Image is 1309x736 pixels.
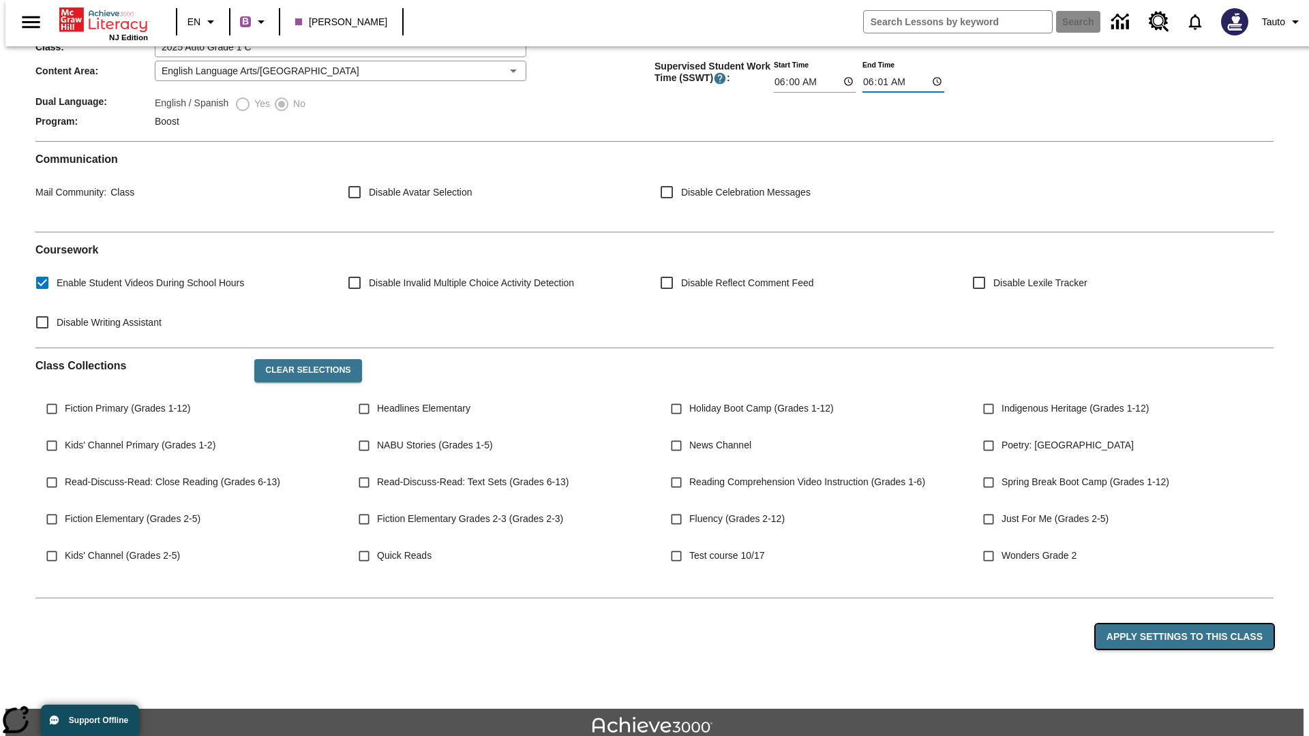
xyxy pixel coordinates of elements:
[35,25,1274,130] div: Class/Program Information
[65,585,187,600] span: WordStudio 2-5 (Grades 2-5)
[290,97,305,111] span: No
[235,10,275,34] button: Boost Class color is purple. Change class color
[155,61,526,81] div: English Language Arts/[GEOGRAPHIC_DATA]
[35,42,155,52] span: Class :
[41,705,139,736] button: Support Offline
[1096,624,1274,649] button: Apply Settings to this Class
[1002,475,1169,489] span: Spring Break Boot Camp (Grades 1-12)
[1002,549,1077,563] span: Wonders Grade 2
[65,549,180,563] span: Kids' Channel (Grades 2-5)
[1257,10,1309,34] button: Profile/Settings
[1177,4,1213,40] a: Notifications
[35,96,155,107] span: Dual Language :
[377,475,569,489] span: Read-Discuss-Read: Text Sets (Grades 6-13)
[377,512,563,526] span: Fiction Elementary Grades 2-3 (Grades 2-3)
[689,438,751,453] span: News Channel
[689,549,765,563] span: Test course 10/17
[35,65,155,76] span: Content Area :
[254,359,361,382] button: Clear Selections
[1141,3,1177,40] a: Resource Center, Will open in new tab
[1262,15,1285,29] span: Tauto
[689,401,834,416] span: Holiday Boot Camp (Grades 1-12)
[369,276,574,290] span: Disable Invalid Multiple Choice Activity Detection
[59,5,148,42] div: Home
[654,61,774,85] span: Supervised Student Work Time (SSWT) :
[59,6,148,33] a: Home
[1002,512,1109,526] span: Just For Me (Grades 2-5)
[65,512,200,526] span: Fiction Elementary (Grades 2-5)
[713,72,727,85] button: Supervised Student Work Time is the timeframe when students can take LevelSet and when lessons ar...
[251,97,270,111] span: Yes
[155,37,526,57] input: Class
[377,438,493,453] span: NABU Stories (Grades 1-5)
[65,401,190,416] span: Fiction Primary (Grades 1-12)
[57,276,244,290] span: Enable Student Videos During School Hours
[35,187,106,198] span: Mail Community :
[65,475,280,489] span: Read-Discuss-Read: Close Reading (Grades 6-13)
[181,10,225,34] button: Language: EN, Select a language
[57,316,162,330] span: Disable Writing Assistant
[295,15,387,29] span: Wintheiser - Cartwright
[689,512,785,526] span: Fluency (Grades 2-12)
[35,243,1274,256] h2: Course work
[377,401,470,416] span: Headlines Elementary
[35,359,243,372] h2: Class Collections
[11,2,51,42] button: Open side menu
[1213,4,1257,40] button: Select a new avatar
[35,243,1274,337] div: Coursework
[65,438,215,453] span: Kids' Channel Primary (Grades 1-2)
[35,153,1274,166] h2: Communication
[242,13,249,30] span: B
[35,153,1274,221] div: Communication
[681,276,814,290] span: Disable Reflect Comment Feed
[109,33,148,42] span: NJ Edition
[106,187,134,198] span: Class
[187,15,200,29] span: EN
[681,185,811,200] span: Disable Celebration Messages
[69,716,128,725] span: Support Offline
[377,549,432,563] span: Quick Reads
[1221,8,1248,35] img: Avatar
[864,11,1052,33] input: search field
[369,185,472,200] span: Disable Avatar Selection
[1002,438,1134,453] span: Poetry: [GEOGRAPHIC_DATA]
[689,475,925,489] span: Reading Comprehension Video Instruction (Grades 1-6)
[689,585,811,600] span: NJSLA-ELA Smart (Grade 3)
[35,348,1274,587] div: Class Collections
[35,116,155,127] span: Program :
[1103,3,1141,41] a: Data Center
[377,585,544,600] span: NJSLA-ELA Prep Boot Camp (Grade 3)
[1002,585,1077,600] span: Wonders Grade 3
[1002,401,1149,416] span: Indigenous Heritage (Grades 1-12)
[155,116,179,127] span: Boost
[862,59,894,70] label: End Time
[774,59,809,70] label: Start Time
[155,96,228,112] label: English / Spanish
[993,276,1087,290] span: Disable Lexile Tracker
